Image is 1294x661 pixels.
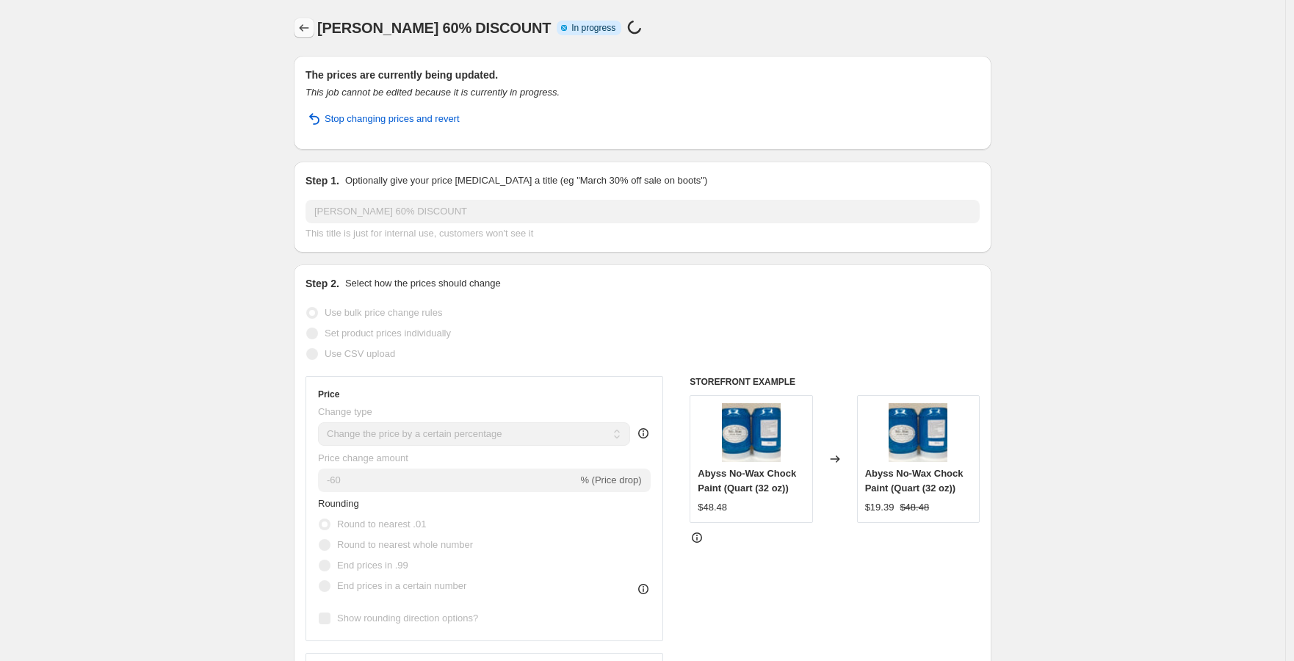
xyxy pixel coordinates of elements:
[337,580,466,591] span: End prices in a certain number
[306,68,980,82] h2: The prices are currently being updated.
[318,389,339,400] h3: Price
[580,474,641,485] span: % (Price drop)
[306,87,560,98] i: This job cannot be edited because it is currently in progress.
[318,406,372,417] span: Change type
[306,228,533,239] span: This title is just for internal use, customers won't see it
[889,403,947,462] img: Chock-Paint-Abyss-e1518101837403_80x.jpg
[900,500,929,515] strike: $48.48
[317,20,551,36] span: [PERSON_NAME] 60% DISCOUNT
[294,18,314,38] button: Price change jobs
[337,539,473,550] span: Round to nearest whole number
[318,452,408,463] span: Price change amount
[722,403,781,462] img: Chock-Paint-Abyss-e1518101837403_80x.jpg
[325,328,451,339] span: Set product prices individually
[325,348,395,359] span: Use CSV upload
[337,560,408,571] span: End prices in .99
[306,200,980,223] input: 30% off holiday sale
[306,173,339,188] h2: Step 1.
[325,112,460,126] span: Stop changing prices and revert
[345,173,707,188] p: Optionally give your price [MEDICAL_DATA] a title (eg "March 30% off sale on boots")
[318,469,577,492] input: -15
[325,307,442,318] span: Use bulk price change rules
[690,376,980,388] h6: STOREFRONT EXAMPLE
[865,468,964,494] span: Abyss No-Wax Chock Paint (Quart (32 oz))
[337,519,426,530] span: Round to nearest .01
[306,276,339,291] h2: Step 2.
[297,107,469,131] button: Stop changing prices and revert
[698,468,796,494] span: Abyss No-Wax Chock Paint (Quart (32 oz))
[636,426,651,441] div: help
[318,498,359,509] span: Rounding
[345,276,501,291] p: Select how the prices should change
[571,22,615,34] span: In progress
[698,500,727,515] div: $48.48
[865,500,894,515] div: $19.39
[337,613,478,624] span: Show rounding direction options?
